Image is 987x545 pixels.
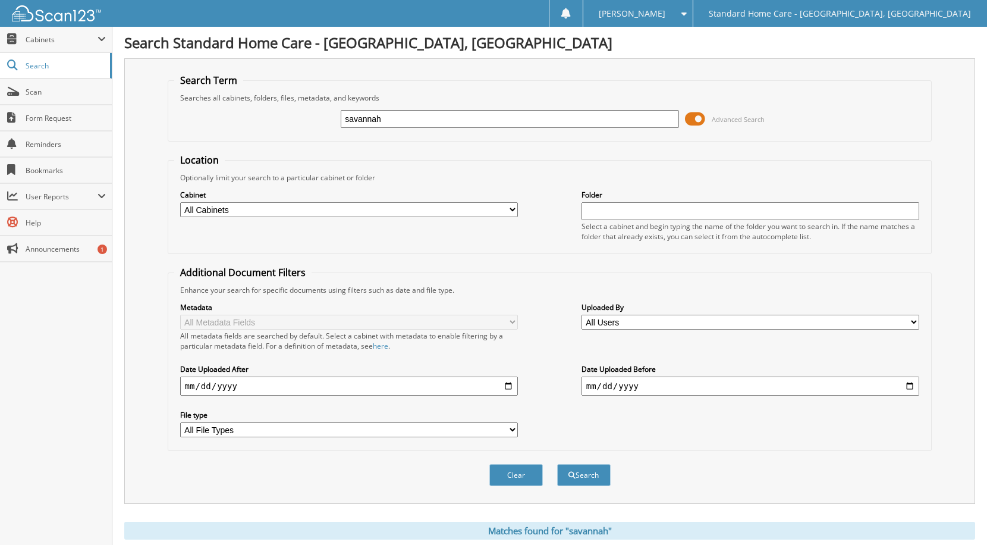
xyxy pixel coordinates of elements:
[12,5,101,21] img: scan123-logo-white.svg
[26,35,98,45] span: Cabinets
[26,192,98,202] span: User Reports
[180,377,518,396] input: start
[174,173,926,183] div: Optionally limit your search to a particular cabinet or folder
[26,218,106,228] span: Help
[26,87,106,97] span: Scan
[174,154,225,167] legend: Location
[174,93,926,103] div: Searches all cabinets, folders, files, metadata, and keywords
[180,410,518,420] label: File type
[180,302,518,312] label: Metadata
[581,190,920,200] label: Folder
[26,165,106,176] span: Bookmarks
[489,464,543,486] button: Clear
[581,364,920,374] label: Date Uploaded Before
[557,464,611,486] button: Search
[174,74,243,87] legend: Search Term
[174,285,926,295] div: Enhance your search for specific documents using filters such as date and file type.
[599,10,665,17] span: [PERSON_NAME]
[180,190,518,200] label: Cabinet
[26,244,106,254] span: Announcements
[180,364,518,374] label: Date Uploaded After
[124,33,975,52] h1: Search Standard Home Care - [GEOGRAPHIC_DATA], [GEOGRAPHIC_DATA]
[26,139,106,149] span: Reminders
[373,341,388,351] a: here
[174,266,312,279] legend: Additional Document Filters
[709,10,971,17] span: Standard Home Care - [GEOGRAPHIC_DATA], [GEOGRAPHIC_DATA]
[581,377,920,396] input: end
[124,522,975,540] div: Matches found for "savannah"
[98,245,107,254] div: 1
[581,302,920,312] label: Uploaded By
[180,331,518,351] div: All metadata fields are searched by default. Select a cabinet with metadata to enable filtering b...
[581,221,920,242] div: Select a cabinet and begin typing the name of the folder you want to search in. If the name match...
[26,61,104,71] span: Search
[26,113,106,123] span: Form Request
[712,115,765,124] span: Advanced Search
